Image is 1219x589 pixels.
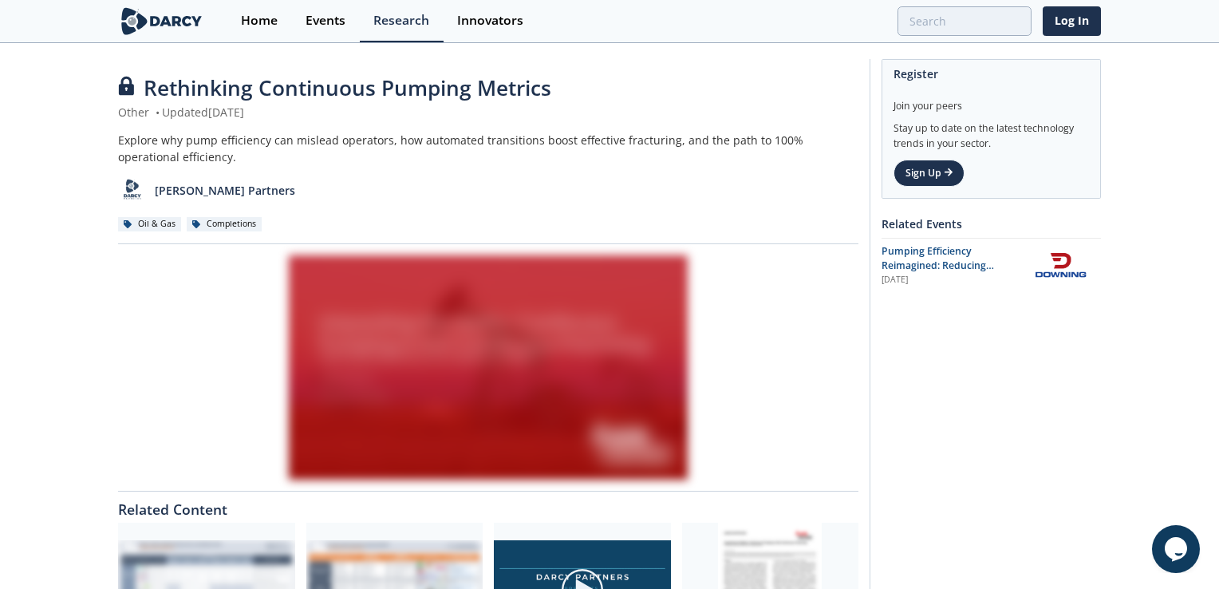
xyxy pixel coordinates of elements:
[118,217,181,231] div: Oil & Gas
[882,210,1101,238] div: Related Events
[144,73,551,102] span: Rethinking Continuous Pumping Metrics
[457,14,523,27] div: Innovators
[882,244,1101,287] a: Pumping Efficiency Reimagined: Reducing Downtime in [PERSON_NAME] Muerta Completions [DATE] Downing
[118,492,858,517] div: Related Content
[118,132,858,165] div: Explore why pump efficiency can mislead operators, how automated transitions boost effective frac...
[241,14,278,27] div: Home
[373,14,429,27] div: Research
[897,6,1032,36] input: Advanced Search
[894,113,1089,151] div: Stay up to date on the latest technology trends in your sector.
[894,60,1089,88] div: Register
[894,160,965,187] a: Sign Up
[1152,525,1203,573] iframe: chat widget
[118,104,858,121] div: Other Updated [DATE]
[187,217,262,231] div: Completions
[1034,251,1087,279] img: Downing
[306,14,345,27] div: Events
[882,244,1023,302] span: Pumping Efficiency Reimagined: Reducing Downtime in [PERSON_NAME] Muerta Completions
[155,182,295,199] p: [PERSON_NAME] Partners
[1043,6,1101,36] a: Log In
[882,274,1023,287] div: [DATE]
[894,88,1089,113] div: Join your peers
[152,105,162,120] span: •
[118,7,205,35] img: logo-wide.svg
